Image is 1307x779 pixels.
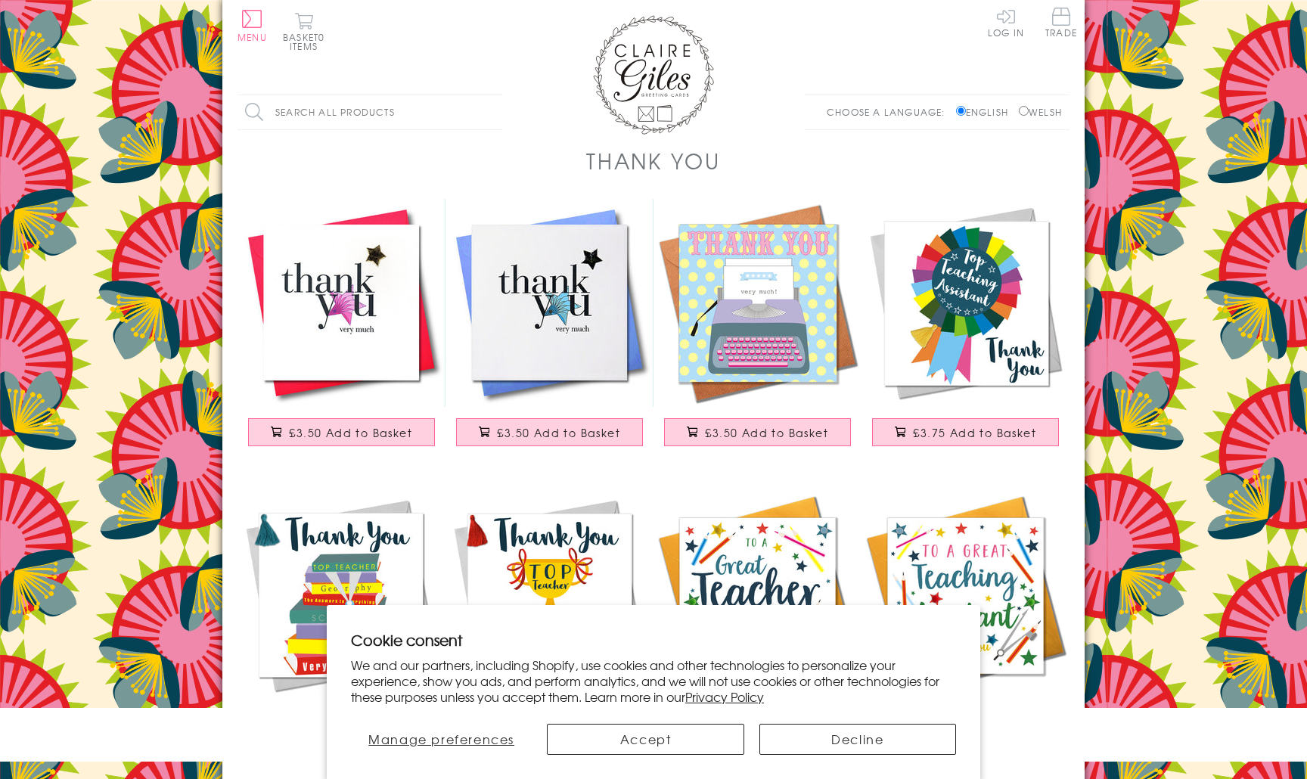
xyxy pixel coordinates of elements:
[827,105,953,119] p: Choose a language:
[487,95,502,129] input: Search
[237,199,445,461] a: Thank You Card, Pink Star, Thank You Very Much, Embellished with a padded star £3.50 Add to Basket
[653,492,862,700] img: Thank you Teacher Card, School, Embellished with pompoms
[653,199,862,407] img: Thank You Card, Typewriter, Thank You Very Much!
[988,8,1024,37] a: Log In
[913,425,1036,440] span: £3.75 Add to Basket
[237,10,267,42] button: Menu
[445,199,653,461] a: Thank You Card, Blue Star, Thank You Very Much, Embellished with a padded star £3.50 Add to Basket
[445,492,653,754] a: Thank You Teacher Card, Trophy, Embellished with a colourful tassel £3.75 Add to Basket
[1019,106,1029,116] input: Welsh
[1045,8,1077,37] span: Trade
[862,492,1070,700] img: Thank you Teaching Assistand Card, School, Embellished with pompoms
[862,199,1070,461] a: Thank You Teaching Assistant Card, Rosette, Embellished with a colourful tassel £3.75 Add to Basket
[456,418,644,446] button: £3.50 Add to Basket
[445,492,653,700] img: Thank You Teacher Card, Trophy, Embellished with a colourful tassel
[685,687,764,706] a: Privacy Policy
[290,30,324,53] span: 0 items
[237,95,502,129] input: Search all products
[289,425,412,440] span: £3.50 Add to Basket
[759,724,956,755] button: Decline
[351,629,956,650] h2: Cookie consent
[237,492,445,754] a: Thank You Teacher Card, Medal & Books, Embellished with a colourful tassel £3.75 Add to Basket
[237,30,267,44] span: Menu
[237,492,445,700] img: Thank You Teacher Card, Medal & Books, Embellished with a colourful tassel
[497,425,620,440] span: £3.50 Add to Basket
[445,199,653,407] img: Thank You Card, Blue Star, Thank You Very Much, Embellished with a padded star
[547,724,744,755] button: Accept
[862,199,1070,407] img: Thank You Teaching Assistant Card, Rosette, Embellished with a colourful tassel
[593,15,714,135] img: Claire Giles Greetings Cards
[237,199,445,407] img: Thank You Card, Pink Star, Thank You Very Much, Embellished with a padded star
[872,418,1060,446] button: £3.75 Add to Basket
[351,724,532,755] button: Manage preferences
[705,425,828,440] span: £3.50 Add to Basket
[586,145,721,176] h1: Thank You
[653,492,862,754] a: Thank you Teacher Card, School, Embellished with pompoms £3.75 Add to Basket
[1019,105,1062,119] label: Welsh
[1045,8,1077,40] a: Trade
[862,492,1070,754] a: Thank you Teaching Assistand Card, School, Embellished with pompoms £3.75 Add to Basket
[956,105,1016,119] label: English
[664,418,852,446] button: £3.50 Add to Basket
[283,12,324,51] button: Basket0 items
[653,199,862,461] a: Thank You Card, Typewriter, Thank You Very Much! £3.50 Add to Basket
[248,418,436,446] button: £3.50 Add to Basket
[351,657,956,704] p: We and our partners, including Shopify, use cookies and other technologies to personalize your ex...
[956,106,966,116] input: English
[368,730,514,748] span: Manage preferences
